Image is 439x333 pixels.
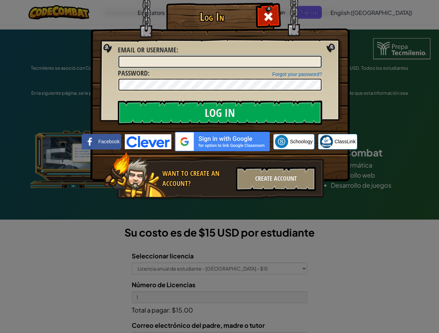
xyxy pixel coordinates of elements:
span: Facebook [98,138,120,145]
label: : [118,68,149,78]
label: : [118,45,178,55]
img: classlink-logo-small.png [320,135,333,148]
div: Want to create an account? [162,169,232,188]
span: Email or Username [118,45,177,54]
img: facebook_small.png [83,135,97,148]
input: Log In [118,101,322,125]
span: ClassLink [335,138,356,145]
img: gplus_sso_button2.svg [175,132,270,151]
img: clever-logo-blue.png [125,134,171,149]
div: Create Account [236,167,316,191]
span: Password [118,68,148,78]
img: schoology.png [275,135,288,148]
h1: Log In [168,11,257,23]
span: Schoology [290,138,312,145]
a: Forgot your password? [272,71,322,77]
